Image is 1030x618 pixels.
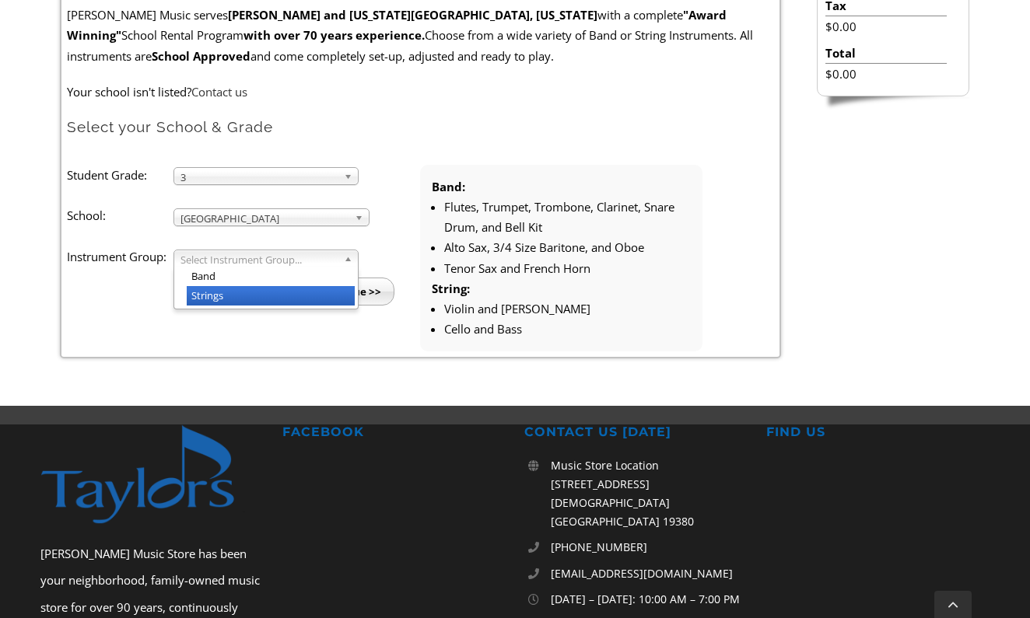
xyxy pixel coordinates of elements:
li: Alto Sax, 3/4 Size Baritone, and Oboe [444,237,691,257]
li: $0.00 [825,16,946,37]
li: Violin and [PERSON_NAME] [444,299,691,319]
h2: FACEBOOK [282,424,506,441]
label: Instrument Group: [67,246,173,267]
h2: CONTACT US [DATE] [524,424,748,441]
li: Total [825,43,946,64]
a: [PHONE_NUMBER] [551,538,748,557]
p: [DATE] – [DATE]: 10:00 AM – 7:00 PM [551,590,748,609]
label: School: [67,205,173,225]
li: Band [187,267,355,286]
span: Select Instrument Group... [180,250,338,269]
li: Tenor Sax and French Horn [444,258,691,278]
img: sidebar-footer.png [817,96,969,110]
strong: School Approved [152,48,250,64]
li: Cello and Bass [444,319,691,339]
h2: Select your School & Grade [67,117,773,137]
span: [GEOGRAPHIC_DATA] [180,209,349,228]
h2: FIND US [766,424,990,441]
p: [PERSON_NAME] Music serves with a complete School Rental Program Choose from a wide variety of Ba... [67,5,773,66]
label: Student Grade: [67,165,173,185]
li: $0.00 [825,64,946,84]
img: footer-logo [40,424,264,525]
strong: Band: [432,179,465,194]
li: Strings [187,286,355,306]
a: [EMAIL_ADDRESS][DOMAIN_NAME] [551,564,748,583]
p: Music Store Location [STREET_ADDRESS][DEMOGRAPHIC_DATA] [GEOGRAPHIC_DATA] 19380 [551,456,748,530]
strong: [PERSON_NAME] and [US_STATE][GEOGRAPHIC_DATA], [US_STATE] [228,7,597,23]
strong: with over 70 years experience. [243,27,425,43]
span: [EMAIL_ADDRESS][DOMAIN_NAME] [551,566,733,581]
li: Flutes, Trumpet, Trombone, Clarinet, Snare Drum, and Bell Kit [444,197,691,238]
p: Your school isn't listed? [67,82,773,102]
strong: String: [432,281,470,296]
a: Contact us [191,84,247,100]
span: 3 [180,168,338,187]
